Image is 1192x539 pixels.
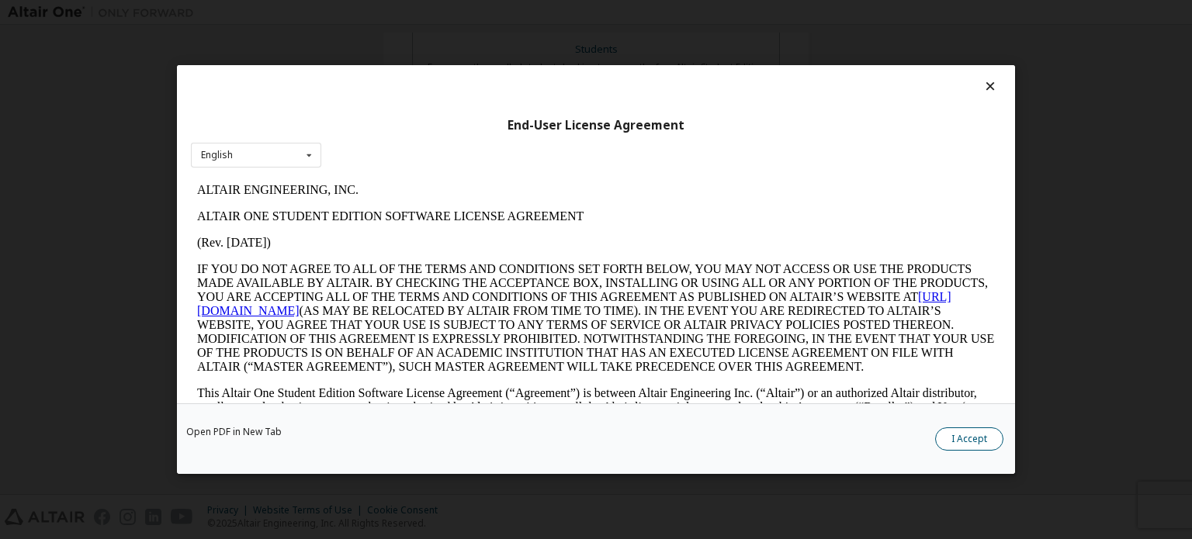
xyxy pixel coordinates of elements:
[6,59,804,73] p: (Rev. [DATE])
[201,150,233,160] div: English
[6,209,804,265] p: This Altair One Student Edition Software License Agreement (“Agreement”) is between Altair Engine...
[186,427,282,437] a: Open PDF in New Tab
[191,118,1001,133] div: End-User License Agreement
[6,33,804,47] p: ALTAIR ONE STUDENT EDITION SOFTWARE LICENSE AGREEMENT
[6,113,761,140] a: [URL][DOMAIN_NAME]
[6,85,804,197] p: IF YOU DO NOT AGREE TO ALL OF THE TERMS AND CONDITIONS SET FORTH BELOW, YOU MAY NOT ACCESS OR USE...
[6,6,804,20] p: ALTAIR ENGINEERING, INC.
[935,427,1003,451] button: I Accept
